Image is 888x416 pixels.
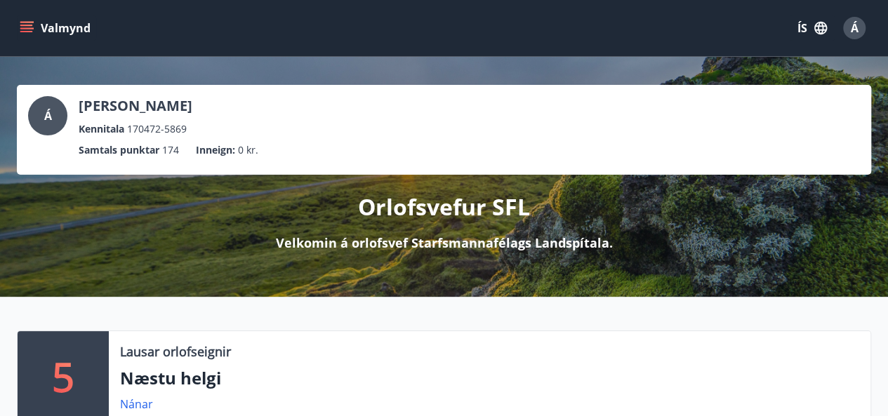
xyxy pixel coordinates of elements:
[120,342,231,361] p: Lausar orlofseignir
[17,15,96,41] button: menu
[79,121,124,137] p: Kennitala
[238,142,258,158] span: 0 kr.
[358,192,530,222] p: Orlofsvefur SFL
[790,15,835,41] button: ÍS
[851,20,859,36] span: Á
[79,142,159,158] p: Samtals punktar
[44,108,52,123] span: Á
[79,96,192,116] p: [PERSON_NAME]
[52,349,74,403] p: 5
[162,142,179,158] span: 174
[127,121,187,137] span: 170472-5869
[196,142,235,158] p: Inneign :
[120,396,153,412] a: Nánar
[837,11,871,45] button: Á
[276,234,613,252] p: Velkomin á orlofsvef Starfsmannafélags Landspítala.
[120,366,859,390] p: Næstu helgi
